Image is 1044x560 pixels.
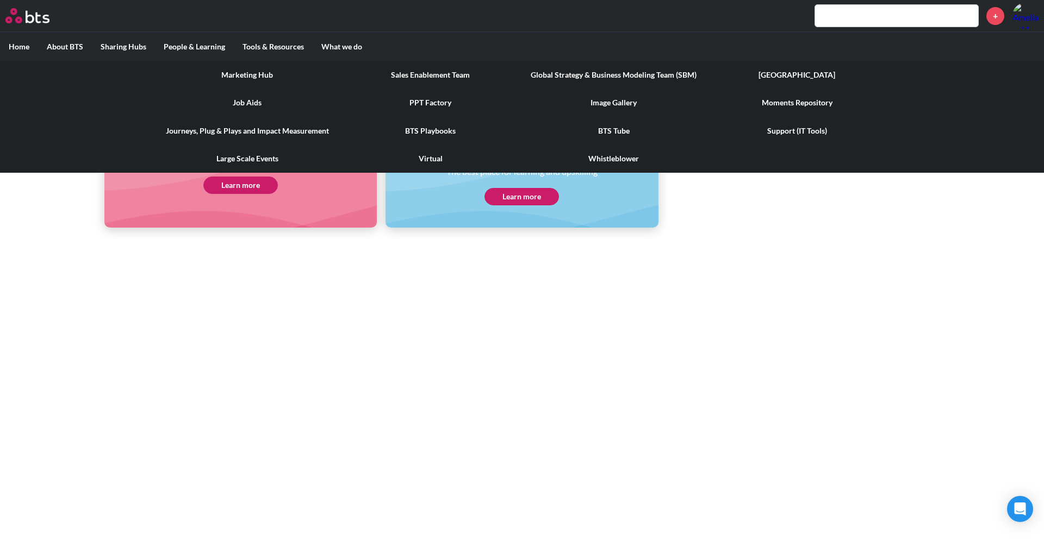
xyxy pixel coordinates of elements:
label: What we do [313,33,371,61]
img: Amelia LaMarca [1012,3,1039,29]
a: + [986,7,1004,25]
label: About BTS [38,33,92,61]
div: Open Intercom Messenger [1007,496,1033,522]
label: Sharing Hubs [92,33,155,61]
img: BTS Logo [5,8,49,23]
a: Profile [1012,3,1039,29]
a: Learn more [203,177,278,194]
a: Go home [5,8,70,23]
label: People & Learning [155,33,234,61]
label: Tools & Resources [234,33,313,61]
a: Learn more [484,188,559,205]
